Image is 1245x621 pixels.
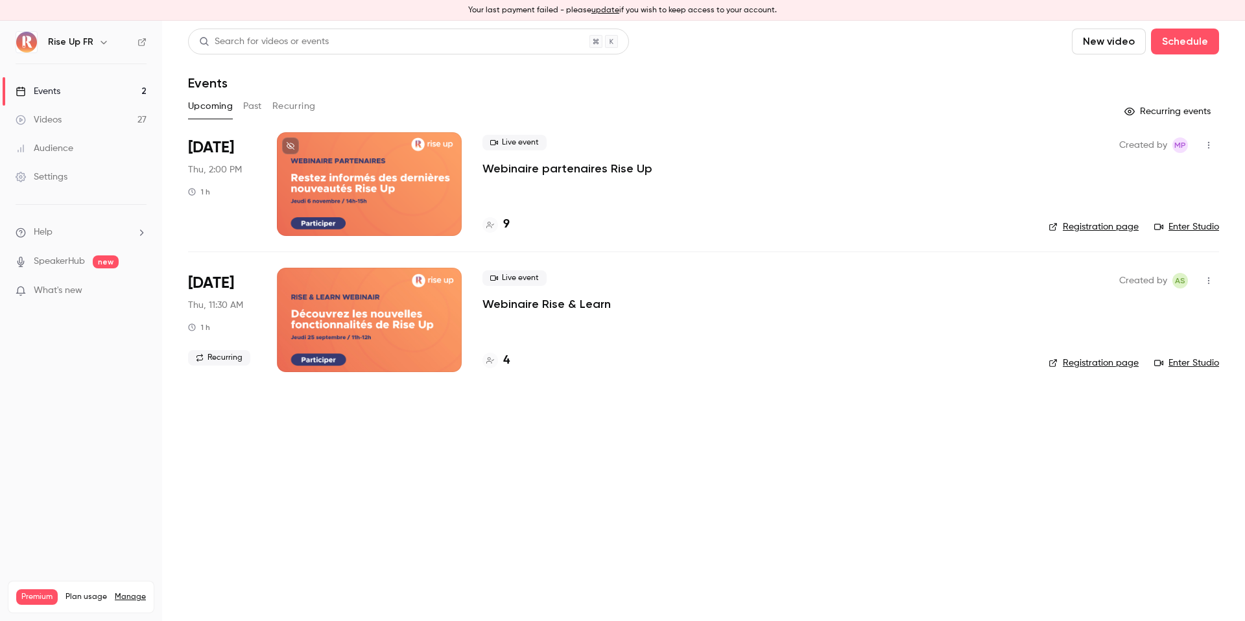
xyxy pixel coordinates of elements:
a: Webinaire partenaires Rise Up [482,161,652,176]
h4: 9 [503,216,510,233]
button: Past [243,96,262,117]
h6: Rise Up FR [48,36,93,49]
span: Morgane Philbert [1172,137,1188,153]
p: Your last payment failed - please if you wish to keep access to your account. [468,5,777,16]
button: Upcoming [188,96,233,117]
h4: 4 [503,352,510,369]
span: [DATE] [188,137,234,158]
div: Search for videos or events [199,35,329,49]
span: Thu, 11:30 AM [188,299,243,312]
div: Dec 18 Thu, 11:30 AM (Europe/Paris) [188,268,256,371]
a: Registration page [1049,357,1139,369]
a: 4 [482,352,510,369]
a: Registration page [1049,220,1139,233]
button: update [591,5,619,16]
button: Schedule [1151,29,1219,54]
a: Manage [115,592,146,602]
span: Plan usage [65,592,107,602]
a: Enter Studio [1154,220,1219,233]
a: 9 [482,216,510,233]
div: Videos [16,113,62,126]
span: Live event [482,270,547,286]
a: Enter Studio [1154,357,1219,369]
div: Events [16,85,60,98]
span: Thu, 2:00 PM [188,163,242,176]
span: new [93,255,119,268]
span: Help [34,226,53,239]
h1: Events [188,75,228,91]
a: Webinaire Rise & Learn [482,296,611,312]
span: [DATE] [188,273,234,294]
a: SpeakerHub [34,255,85,268]
button: New video [1072,29,1146,54]
span: Live event [482,135,547,150]
span: Recurring [188,350,250,366]
button: Recurring events [1119,101,1219,122]
img: Rise Up FR [16,32,37,53]
span: Created by [1119,273,1167,288]
div: Nov 6 Thu, 2:00 PM (Europe/Paris) [188,132,256,236]
iframe: Noticeable Trigger [131,285,147,297]
div: Audience [16,142,73,155]
li: help-dropdown-opener [16,226,147,239]
div: Settings [16,170,67,183]
span: What's new [34,284,82,298]
span: Created by [1119,137,1167,153]
div: 1 h [188,322,210,333]
span: MP [1174,137,1186,153]
button: Recurring [272,96,316,117]
span: AS [1175,273,1185,288]
div: 1 h [188,187,210,197]
span: Aliocha Segard [1172,273,1188,288]
span: Premium [16,589,58,605]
